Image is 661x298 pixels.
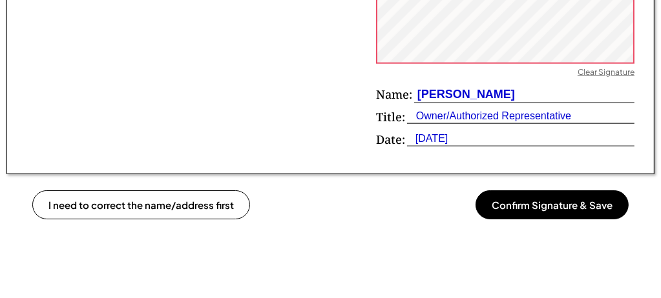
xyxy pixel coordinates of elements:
div: Title: [376,109,405,125]
div: Name: [376,86,412,103]
button: I need to correct the name/address first [32,190,250,219]
div: Date: [376,132,405,148]
button: Confirm Signature & Save [476,190,629,219]
div: [DATE] [407,132,448,146]
div: Clear Signature [578,67,635,80]
div: Owner/Authorized Representative [407,109,571,123]
div: [PERSON_NAME] [414,86,515,103]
